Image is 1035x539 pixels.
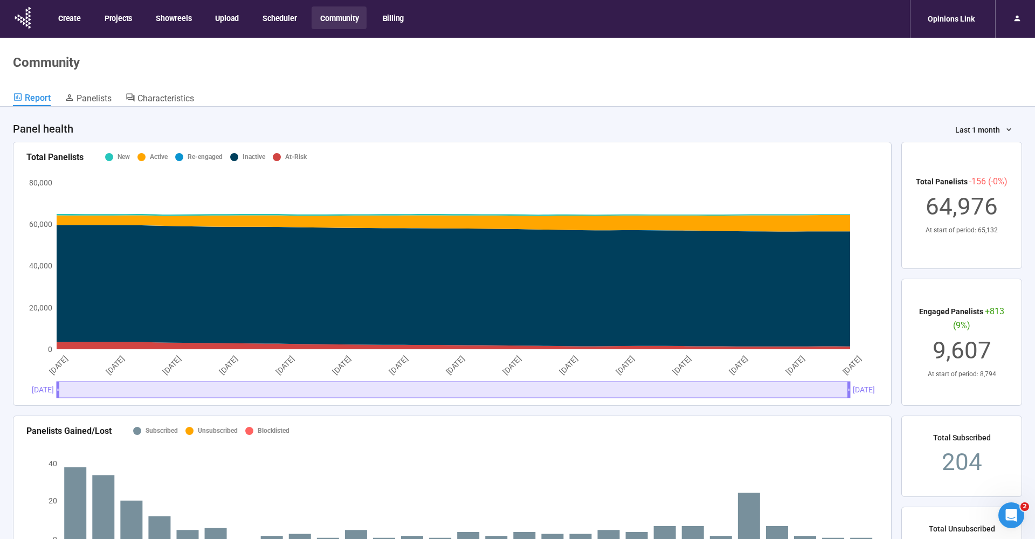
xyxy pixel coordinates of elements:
[501,354,522,376] tspan: [DATE]
[77,93,112,103] span: Panelists
[671,354,693,376] tspan: [DATE]
[919,307,983,316] span: Engaged Panelists
[933,432,991,444] div: Total Subscribed
[218,354,239,376] tspan: [DATE]
[916,177,968,186] span: Total Panelists
[921,9,981,29] div: Opinions Link
[254,6,304,29] button: Scheduler
[146,426,178,436] div: Subscribed
[29,220,52,229] tspan: 60,000
[206,6,246,29] button: Upload
[1020,502,1029,511] span: 2
[784,354,806,376] tspan: [DATE]
[147,6,199,29] button: Showreels
[274,354,296,376] tspan: [DATE]
[374,6,412,29] button: Billing
[13,92,51,106] a: Report
[137,93,194,103] span: Characteristics
[29,261,52,270] tspan: 40,000
[841,354,862,376] tspan: [DATE]
[49,459,57,468] tspan: 40
[65,92,112,106] a: Panelists
[558,354,579,376] tspan: [DATE]
[916,225,1008,236] div: At start of period: 65,132
[118,152,130,162] div: New
[243,152,265,162] div: Inactive
[998,502,1024,528] iframe: Intercom live chat
[198,426,238,436] div: Unsubscribed
[933,444,991,481] div: 204
[947,121,1022,139] button: Last 1 month
[915,369,1009,379] div: At start of period: 8,794
[29,178,52,187] tspan: 80,000
[728,354,749,376] tspan: [DATE]
[929,523,995,535] div: Total Unsubscribed
[25,93,51,103] span: Report
[96,6,140,29] button: Projects
[331,354,353,376] tspan: [DATE]
[161,354,183,376] tspan: [DATE]
[615,354,636,376] tspan: [DATE]
[258,426,289,436] div: Blocklisted
[13,121,73,136] h4: Panel health
[444,354,466,376] tspan: [DATE]
[188,152,223,162] div: Re-engaged
[104,354,126,376] tspan: [DATE]
[50,6,88,29] button: Create
[953,306,1004,330] span: +813 (9%)
[26,150,84,164] div: Total Panelists
[285,152,307,162] div: At-Risk
[13,55,80,70] h1: Community
[48,345,52,354] tspan: 0
[150,152,168,162] div: Active
[29,303,52,312] tspan: 20,000
[26,424,112,438] div: Panelists Gained/Lost
[916,188,1008,225] div: 64,976
[969,176,1008,186] span: -156 (-0%)
[915,332,1009,369] div: 9,607
[49,496,57,505] tspan: 20
[955,124,1000,136] span: Last 1 month
[126,92,194,106] a: Characteristics
[312,6,366,29] button: Community
[388,354,409,376] tspan: [DATE]
[47,354,69,376] tspan: [DATE]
